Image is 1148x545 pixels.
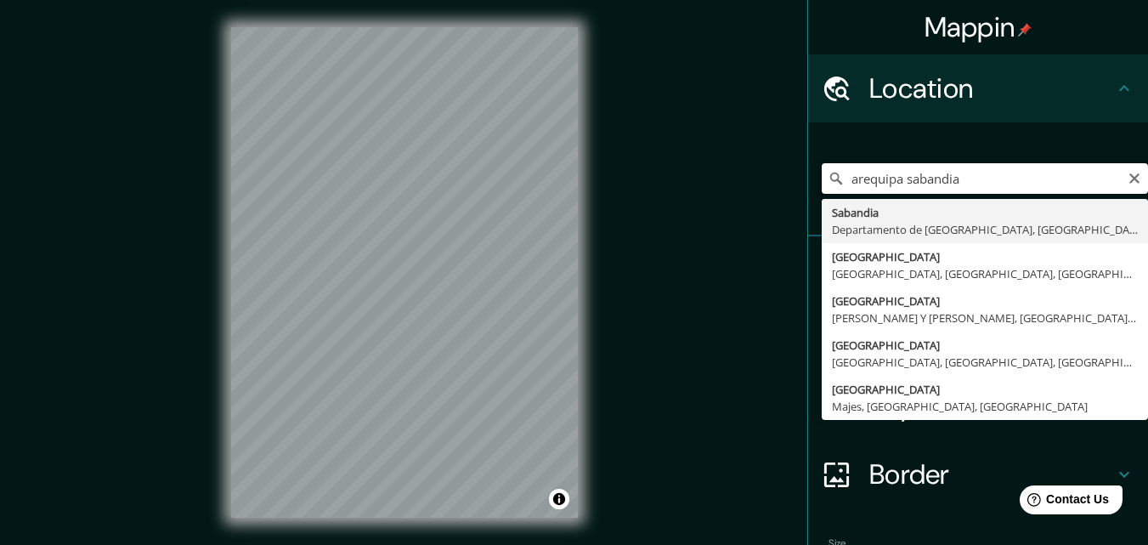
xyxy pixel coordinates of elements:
[549,489,569,509] button: Toggle attribution
[808,440,1148,508] div: Border
[869,71,1114,105] h4: Location
[869,389,1114,423] h4: Layout
[231,27,578,518] canvas: Map
[832,248,1138,265] div: [GEOGRAPHIC_DATA]
[1018,23,1032,37] img: pin-icon.png
[925,10,1032,44] h4: Mappin
[832,381,1138,398] div: [GEOGRAPHIC_DATA]
[822,163,1148,194] input: Pick your city or area
[832,309,1138,326] div: [PERSON_NAME] Y [PERSON_NAME], [GEOGRAPHIC_DATA], [GEOGRAPHIC_DATA]
[808,372,1148,440] div: Layout
[832,292,1138,309] div: [GEOGRAPHIC_DATA]
[832,221,1138,238] div: Departamento de [GEOGRAPHIC_DATA], [GEOGRAPHIC_DATA]
[808,54,1148,122] div: Location
[832,265,1138,282] div: [GEOGRAPHIC_DATA], [GEOGRAPHIC_DATA], [GEOGRAPHIC_DATA]
[808,304,1148,372] div: Style
[869,457,1114,491] h4: Border
[1128,169,1141,185] button: Clear
[832,354,1138,371] div: [GEOGRAPHIC_DATA], [GEOGRAPHIC_DATA], [GEOGRAPHIC_DATA]
[832,337,1138,354] div: [GEOGRAPHIC_DATA]
[997,479,1129,526] iframe: Help widget launcher
[832,204,1138,221] div: Sabandia
[808,236,1148,304] div: Pins
[832,398,1138,415] div: Majes, [GEOGRAPHIC_DATA], [GEOGRAPHIC_DATA]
